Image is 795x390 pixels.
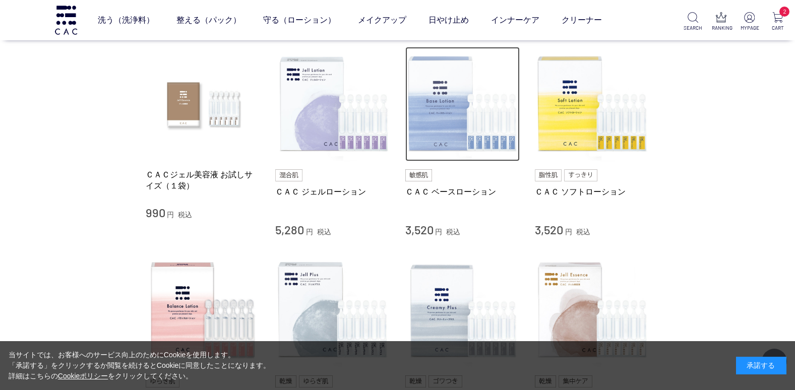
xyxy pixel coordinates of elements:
[53,6,79,34] img: logo
[769,12,787,32] a: 2 CART
[275,253,390,368] img: ＣＡＣ ジェルプラス
[491,6,539,34] a: インナーケア
[535,47,650,162] img: ＣＡＣ ソフトローション
[275,186,390,197] a: ＣＡＣ ジェルローション
[405,253,520,368] img: ＣＡＣ クリーミィープラス
[741,24,759,32] p: MYPAGE
[405,169,433,181] img: 敏感肌
[405,222,434,237] span: 3,520
[98,6,154,34] a: 洗う（洗浄料）
[58,372,108,380] a: Cookieポリシー
[562,6,602,34] a: クリーナー
[565,228,572,236] span: 円
[317,228,331,236] span: 税込
[146,47,261,162] img: ＣＡＣジェル美容液 お試しサイズ（１袋）
[769,24,787,32] p: CART
[779,7,789,17] span: 2
[435,228,442,236] span: 円
[535,186,650,197] a: ＣＡＣ ソフトローション
[275,222,304,237] span: 5,280
[405,47,520,162] img: ＣＡＣ ベースローション
[684,24,702,32] p: SEARCH
[306,228,313,236] span: 円
[535,222,563,237] span: 3,520
[178,211,192,219] span: 税込
[535,253,650,368] img: ＣＡＣ ジェル美容液
[741,12,759,32] a: MYPAGE
[429,6,469,34] a: 日やけ止め
[564,169,597,181] img: すっきり
[167,211,174,219] span: 円
[275,169,302,181] img: 混合肌
[275,47,390,162] img: ＣＡＣ ジェルローション
[358,6,406,34] a: メイクアップ
[176,6,241,34] a: 整える（パック）
[146,169,261,191] a: ＣＡＣジェル美容液 お試しサイズ（１袋）
[576,228,590,236] span: 税込
[9,350,271,381] div: 当サイトでは、お客様へのサービス向上のためにCookieを使用します。 「承諾する」をクリックするか閲覧を続けるとCookieに同意したことになります。 詳細はこちらの をクリックしてください。
[446,228,460,236] span: 税込
[405,186,520,197] a: ＣＡＣ ベースローション
[712,24,730,32] p: RANKING
[535,169,562,181] img: 脂性肌
[146,253,261,368] img: ＣＡＣ バランスローション
[736,357,786,374] div: 承諾する
[684,12,702,32] a: SEARCH
[146,205,165,220] span: 990
[263,6,336,34] a: 守る（ローション）
[712,12,730,32] a: RANKING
